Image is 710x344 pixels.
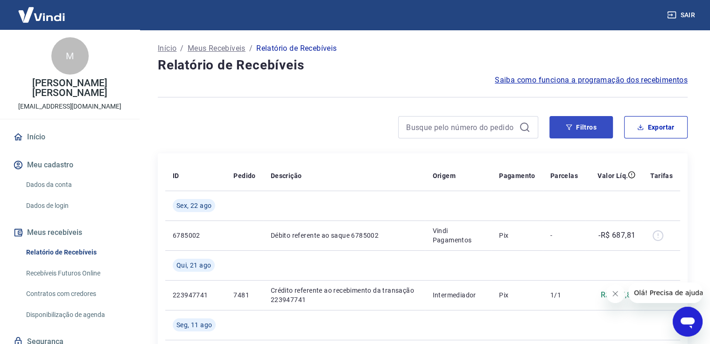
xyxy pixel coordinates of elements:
[495,75,688,86] a: Saiba como funciona a programação dos recebimentos
[173,231,218,240] p: 6785002
[176,201,211,210] span: Sex, 22 ago
[18,102,121,111] p: [EMAIL_ADDRESS][DOMAIN_NAME]
[11,222,128,243] button: Meus recebíveis
[180,43,183,54] p: /
[11,127,128,147] a: Início
[628,282,703,303] iframe: Mensagem da empresa
[158,43,176,54] a: Início
[271,286,418,304] p: Crédito referente ao recebimento da transação 223947741
[598,171,628,180] p: Valor Líq.
[256,43,337,54] p: Relatório de Recebíveis
[22,305,128,324] a: Disponibilização de agenda
[550,171,578,180] p: Parcelas
[22,284,128,303] a: Contratos com credores
[432,290,484,300] p: Intermediador
[51,37,89,75] div: M
[22,196,128,215] a: Dados de login
[432,226,484,245] p: Vindi Pagamentos
[173,171,179,180] p: ID
[432,171,455,180] p: Origem
[673,307,703,337] iframe: Botão para abrir a janela de mensagens
[188,43,246,54] a: Meus Recebíveis
[11,155,128,175] button: Meu cadastro
[176,261,211,270] span: Qui, 21 ago
[650,171,673,180] p: Tarifas
[233,290,255,300] p: 7481
[271,171,302,180] p: Descrição
[233,171,255,180] p: Pedido
[6,7,78,14] span: Olá! Precisa de ajuda?
[406,120,515,134] input: Busque pelo número do pedido
[499,231,535,240] p: Pix
[158,56,688,75] h4: Relatório de Recebíveis
[22,264,128,283] a: Recebíveis Futuros Online
[7,78,132,98] p: [PERSON_NAME] [PERSON_NAME]
[549,116,613,138] button: Filtros
[22,175,128,194] a: Dados da conta
[271,231,418,240] p: Débito referente ao saque 6785002
[665,7,699,24] button: Sair
[606,284,625,303] iframe: Fechar mensagem
[11,0,72,29] img: Vindi
[624,116,688,138] button: Exportar
[499,171,535,180] p: Pagamento
[598,230,635,241] p: -R$ 687,81
[22,243,128,262] a: Relatório de Recebíveis
[550,231,578,240] p: -
[173,290,218,300] p: 223947741
[249,43,253,54] p: /
[601,289,636,301] p: R$ 687,81
[550,290,578,300] p: 1/1
[176,320,212,330] span: Seg, 11 ago
[499,290,535,300] p: Pix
